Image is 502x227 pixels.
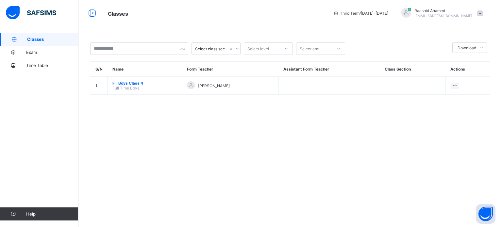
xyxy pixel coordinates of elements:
[300,42,319,55] div: Select arm
[91,62,108,77] th: S/N
[108,10,128,17] span: Classes
[182,62,279,77] th: Form Teacher
[112,86,139,90] span: Full Time Boys
[395,8,486,19] div: RaashidAhamed
[26,211,78,217] span: Help
[458,45,476,50] span: Download
[333,11,388,16] span: session/term information
[445,62,490,77] th: Actions
[476,204,495,224] button: Open asap
[247,42,269,55] div: Select level
[112,81,177,86] span: FT Boys Class 4
[414,14,472,18] span: [EMAIL_ADDRESS][DOMAIN_NAME]
[27,37,78,42] span: Classes
[6,6,56,20] img: safsims
[26,63,78,68] span: Time Table
[91,77,108,95] td: 1
[198,83,230,88] span: [PERSON_NAME]
[414,8,472,13] span: Raashid Ahamed
[195,46,228,51] div: Select class section
[380,62,445,77] th: Class Section
[26,50,78,55] span: Exam
[278,62,380,77] th: Assistant Form Teacher
[108,62,182,77] th: Name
